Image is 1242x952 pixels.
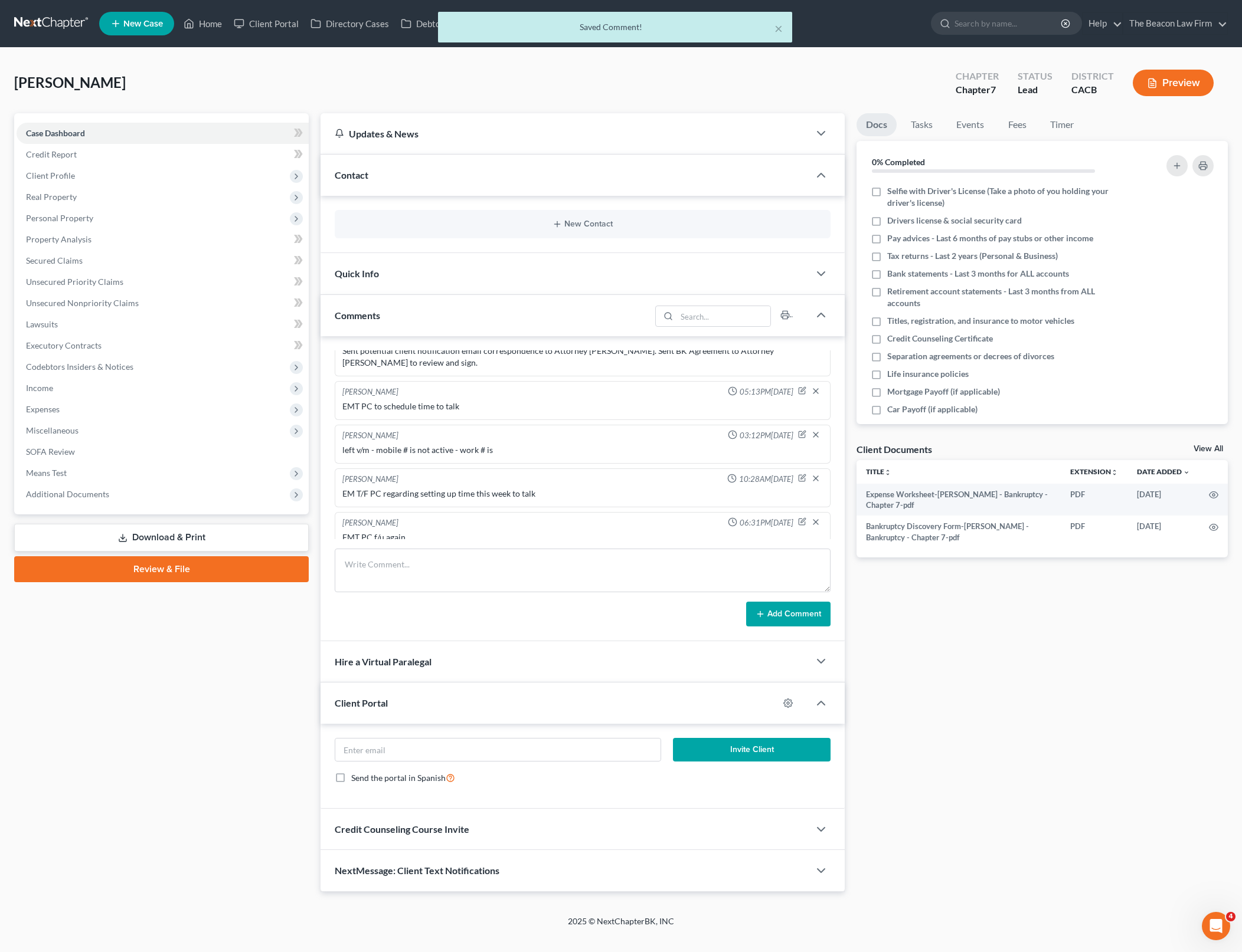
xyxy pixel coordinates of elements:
a: Executory Contracts [17,335,309,356]
span: Comments [335,310,380,321]
span: Case Dashboard [26,128,85,138]
td: PDF [1061,484,1127,516]
a: Unsecured Nonpriority Claims [17,293,309,314]
a: Tasks [901,113,942,136]
span: 03:12PM[DATE] [740,430,793,441]
div: Status [1018,70,1053,83]
div: [PERSON_NAME] [342,517,398,529]
div: Gerald says… [9,192,227,242]
span: 06:31PM[DATE] [740,517,793,528]
div: Gerald says… [9,242,227,270]
div: Client Documents [857,443,932,455]
iframe: Intercom live chat [1202,912,1230,940]
button: Upload attachment [56,386,66,396]
button: Send a message… [202,382,221,401]
div: Gerald says… [9,308,227,354]
div: Gerald says… [9,143,227,193]
span: SOFA Review [26,447,75,457]
div: FINALLY, this has NOT been a previous issue on this case as I've always received CC emails of the... [43,42,227,103]
span: Credit Report [26,149,77,159]
span: Executory Contracts [26,340,102,350]
span: Real Property [26,192,77,202]
div: and it has persisted [DATE] [96,242,227,268]
a: Events [947,113,993,136]
div: Gerald says… [9,270,227,308]
a: Lawsuits [17,314,309,335]
span: 7 [991,84,996,95]
button: × [774,21,783,35]
div: i have other work to do so please just get it done [43,308,227,345]
a: Docs [857,113,897,136]
a: Unsecured Priority Claims [17,271,309,293]
div: Sent potential client notification email correspondence to Attorney [PERSON_NAME]. Sent BK Agreem... [342,345,823,369]
textarea: Message… [10,362,226,382]
div: EMT PC to schedule time to talk [342,401,823,412]
span: [PERSON_NAME] [14,74,126,91]
a: Timer [1041,113,1083,136]
span: Means Test [26,468,67,478]
a: Download & Print [14,524,309,551]
a: Property Analysis [17,229,309,250]
a: Review & File [14,556,309,582]
div: Gerald says… [9,42,227,104]
a: Titleunfold_more [866,467,891,476]
button: Start recording [75,386,84,396]
a: Date Added expand_more [1137,467,1190,476]
div: Chapter [956,70,999,83]
td: [DATE] [1127,516,1199,548]
div: [PERSON_NAME] [342,430,398,442]
div: it's been an issue since [DATE] when i noticed the lack of CC emails coming to me [52,199,217,234]
span: Credit Counseling Certificate [887,333,993,344]
div: EM T/F PC regarding setting up time this week to talk [342,488,823,500]
span: Credit Counseling Course Invite [335,823,469,835]
a: Secured Claims [17,250,309,271]
div: left v/m - mobile # is not active - work # is [342,444,823,456]
div: Gerald says… [9,104,227,142]
span: Quick Info [335,268,379,279]
span: Pay advices - Last 6 months of pay stubs or other income [887,232,1093,244]
span: Miscellaneous [26,425,79,435]
input: Search... [677,306,771,326]
span: Expenses [26,404,60,414]
h1: Operator [57,11,99,20]
div: Chapter [956,83,999,97]
span: Lawsuits [26,319,58,329]
span: Selfie with Driver's License (Take a photo of you holding your driver's license) [887,185,1125,209]
span: Income [26,383,53,393]
a: Extensionunfold_more [1070,467,1118,476]
span: Life insurance policies [887,368,969,380]
span: Hire a Virtual Paralegal [335,656,432,667]
div: and it has persisted [DATE] [105,250,217,261]
div: Lead [1018,83,1053,97]
td: Bankruptcy Discovery Form-[PERSON_NAME] - Bankruptcy - Chapter 7-pdf [857,516,1061,548]
span: Unsecured Priority Claims [26,277,123,287]
div: Updates & News [335,127,795,140]
div: it's been an issue since [DATE] when i noticed the lack of CC emails coming to me [43,192,227,241]
div: Close [207,5,228,26]
i: unfold_more [884,469,891,476]
div: EMT PC f/u again [342,531,823,543]
div: Saved Comment! [447,21,783,33]
input: Enter email [335,738,661,761]
a: Fees [998,113,1036,136]
div: i'm trying to potentially file this case [DATE] [52,277,217,300]
span: Bank statements - Last 3 months for ALL accounts [887,268,1069,280]
button: Invite Client [673,738,831,761]
div: i'm trying to potentially file this case [DATE] [43,270,227,307]
div: i don't want some long winded explanation. just please remedy this as it should normally function [52,150,217,185]
span: Car Payoff (if applicable) [887,403,978,415]
a: Credit Report [17,144,309,165]
td: Expense Worksheet-[PERSON_NAME] - Bankruptcy - Chapter 7-pdf [857,484,1061,516]
span: Client Profile [26,170,75,180]
span: 10:28AM[DATE] [739,474,793,485]
span: 05:13PM[DATE] [740,386,793,398]
div: 2025 © NextChapterBK, INC [285,915,957,937]
div: It should be fixed now as I have removed the debtor email from that section [9,354,194,403]
div: i have other work to do so please just get it done [52,315,217,338]
div: so THAT makes NO SENSE that this is all of a sudden an issue [43,104,227,141]
button: Emoji picker [18,386,28,396]
div: so THAT makes NO SENSE that this is all of a sudden an issue [52,111,217,134]
div: [PERSON_NAME] [342,386,398,398]
a: Case Dashboard [17,123,309,144]
span: Codebtors Insiders & Notices [26,362,133,372]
